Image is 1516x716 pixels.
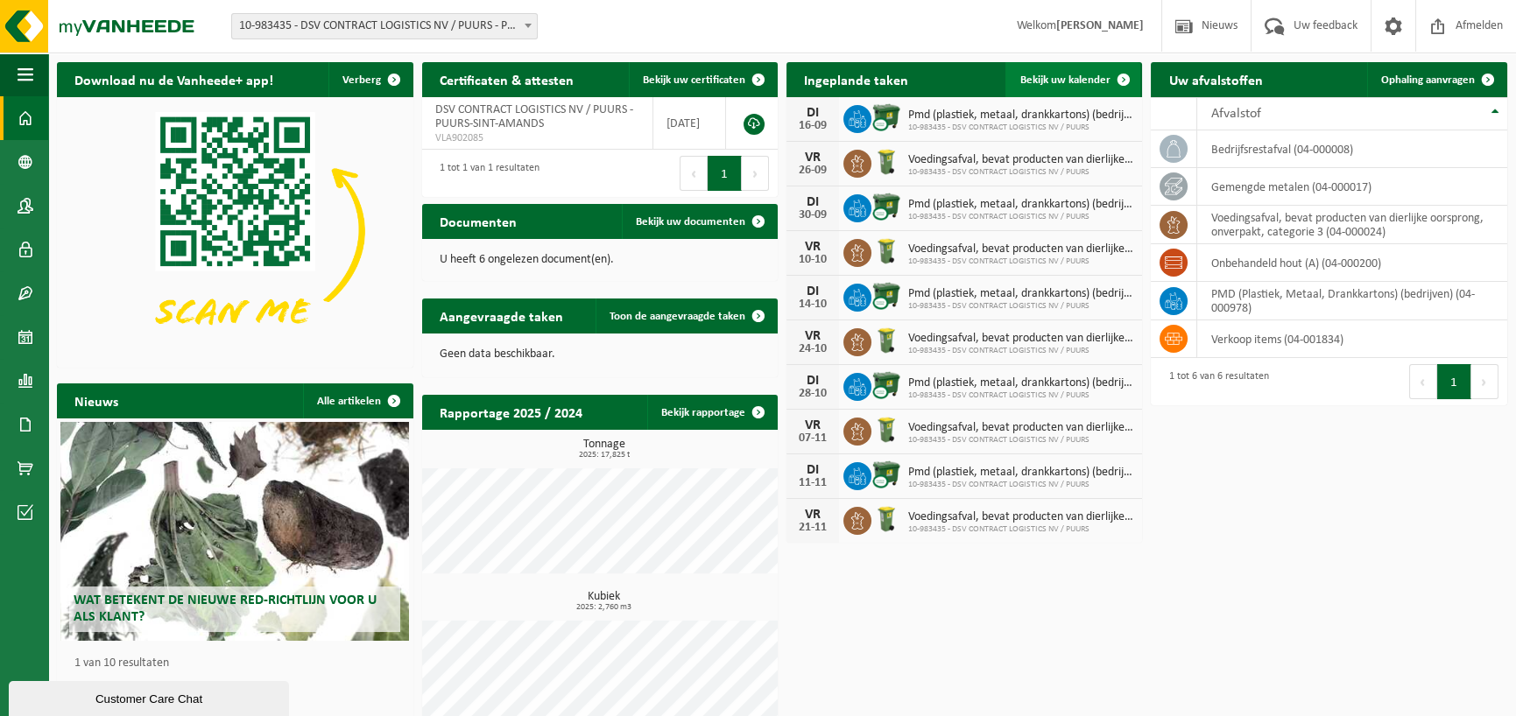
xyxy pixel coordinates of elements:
[908,198,1134,212] span: Pmd (plastiek, metaal, drankkartons) (bedrijven)
[908,346,1134,356] span: 10-983435 - DSV CONTRACT LOGISTICS NV / PUURS
[742,156,769,191] button: Next
[653,97,726,150] td: [DATE]
[871,370,901,400] img: WB-1100-CU
[1005,62,1140,97] a: Bekijk uw kalender
[871,326,901,355] img: WB-0140-HPE-GN-50
[795,508,830,522] div: VR
[435,103,633,130] span: DSV CONTRACT LOGISTICS NV / PUURS - PUURS-SINT-AMANDS
[636,216,745,228] span: Bekijk uw documenten
[440,348,761,361] p: Geen data beschikbaar.
[871,415,901,445] img: WB-0140-HPE-GN-50
[795,284,830,298] div: DI
[74,657,405,670] p: 1 van 10 resultaten
[1151,62,1280,96] h2: Uw afvalstoffen
[795,195,830,209] div: DI
[908,109,1134,123] span: Pmd (plastiek, metaal, drankkartons) (bedrijven)
[908,153,1134,167] span: Voedingsafval, bevat producten van dierlijke oorsprong, onverpakt, categorie 3
[908,510,1134,524] span: Voedingsafval, bevat producten van dierlijke oorsprong, onverpakt, categorie 3
[795,240,830,254] div: VR
[57,97,413,364] img: Download de VHEPlus App
[231,13,538,39] span: 10-983435 - DSV CONTRACT LOGISTICS NV / PUURS - PUURS-SINT-AMANDS
[1197,282,1507,320] td: PMD (Plastiek, Metaal, Drankkartons) (bedrijven) (04-000978)
[795,209,830,221] div: 30-09
[1471,364,1498,399] button: Next
[1197,320,1507,358] td: verkoop items (04-001834)
[422,395,600,429] h2: Rapportage 2025 / 2024
[431,603,779,612] span: 2025: 2,760 m3
[908,435,1134,446] span: 10-983435 - DSV CONTRACT LOGISTICS NV / PUURS
[643,74,745,86] span: Bekijk uw certificaten
[908,524,1134,535] span: 10-983435 - DSV CONTRACT LOGISTICS NV / PUURS
[795,418,830,432] div: VR
[422,62,591,96] h2: Certificaten & attesten
[1197,130,1507,168] td: bedrijfsrestafval (04-000008)
[795,165,830,177] div: 26-09
[596,298,776,333] a: Toon de aangevraagde taken
[1019,74,1110,86] span: Bekijk uw kalender
[795,522,830,534] div: 21-11
[622,204,776,239] a: Bekijk uw documenten
[431,451,779,460] span: 2025: 17,825 t
[908,421,1134,435] span: Voedingsafval, bevat producten van dierlijke oorsprong, onverpakt, categorie 3
[9,677,293,716] iframe: chat widget
[908,256,1134,267] span: 10-983435 - DSV CONTRACT LOGISTICS NV / PUURS
[908,390,1134,401] span: 10-983435 - DSV CONTRACT LOGISTICS NV / PUURS
[57,62,291,96] h2: Download nu de Vanheede+ app!
[1160,362,1268,401] div: 1 tot 6 van 6 resultaten
[795,120,830,132] div: 16-09
[431,439,779,460] h3: Tonnage
[680,156,708,191] button: Previous
[1381,74,1475,86] span: Ophaling aanvragen
[57,383,136,418] h2: Nieuws
[629,62,776,97] a: Bekijk uw certificaten
[422,204,534,238] h2: Documenten
[795,254,830,266] div: 10-10
[435,131,640,145] span: VLA902085
[908,167,1134,178] span: 10-983435 - DSV CONTRACT LOGISTICS NV / PUURS
[795,106,830,120] div: DI
[786,62,926,96] h2: Ingeplande taken
[871,147,901,177] img: WB-0140-HPE-GN-50
[328,62,412,97] button: Verberg
[871,281,901,311] img: WB-1100-CU
[871,460,901,489] img: WB-1100-CU
[795,343,830,355] div: 24-10
[795,388,830,400] div: 28-10
[908,242,1134,256] span: Voedingsafval, bevat producten van dierlijke oorsprong, onverpakt, categorie 3
[908,287,1134,301] span: Pmd (plastiek, metaal, drankkartons) (bedrijven)
[74,593,377,624] span: Wat betekent de nieuwe RED-richtlijn voor u als klant?
[871,504,901,534] img: WB-0140-HPE-GN-50
[440,254,761,266] p: U heeft 6 ongelezen document(en).
[1197,168,1507,206] td: gemengde metalen (04-000017)
[795,298,830,311] div: 14-10
[232,14,537,39] span: 10-983435 - DSV CONTRACT LOGISTICS NV / PUURS - PUURS-SINT-AMANDS
[610,311,745,322] span: Toon de aangevraagde taken
[795,374,830,388] div: DI
[795,432,830,445] div: 07-11
[908,480,1134,490] span: 10-983435 - DSV CONTRACT LOGISTICS NV / PUURS
[1409,364,1437,399] button: Previous
[1437,364,1471,399] button: 1
[431,591,779,612] h3: Kubiek
[795,329,830,343] div: VR
[303,383,412,418] a: Alle artikelen
[795,463,830,477] div: DI
[1197,244,1507,282] td: onbehandeld hout (A) (04-000200)
[908,212,1134,222] span: 10-983435 - DSV CONTRACT LOGISTICS NV / PUURS
[908,123,1134,133] span: 10-983435 - DSV CONTRACT LOGISTICS NV / PUURS
[431,154,539,193] div: 1 tot 1 van 1 resultaten
[60,422,409,641] a: Wat betekent de nieuwe RED-richtlijn voor u als klant?
[908,332,1134,346] span: Voedingsafval, bevat producten van dierlijke oorsprong, onverpakt, categorie 3
[647,395,776,430] a: Bekijk rapportage
[708,156,742,191] button: 1
[795,151,830,165] div: VR
[908,376,1134,390] span: Pmd (plastiek, metaal, drankkartons) (bedrijven)
[871,236,901,266] img: WB-0140-HPE-GN-50
[1367,62,1505,97] a: Ophaling aanvragen
[871,192,901,221] img: WB-1100-CU
[1056,19,1144,32] strong: [PERSON_NAME]
[908,466,1134,480] span: Pmd (plastiek, metaal, drankkartons) (bedrijven)
[871,102,901,132] img: WB-1100-CU
[1210,107,1260,121] span: Afvalstof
